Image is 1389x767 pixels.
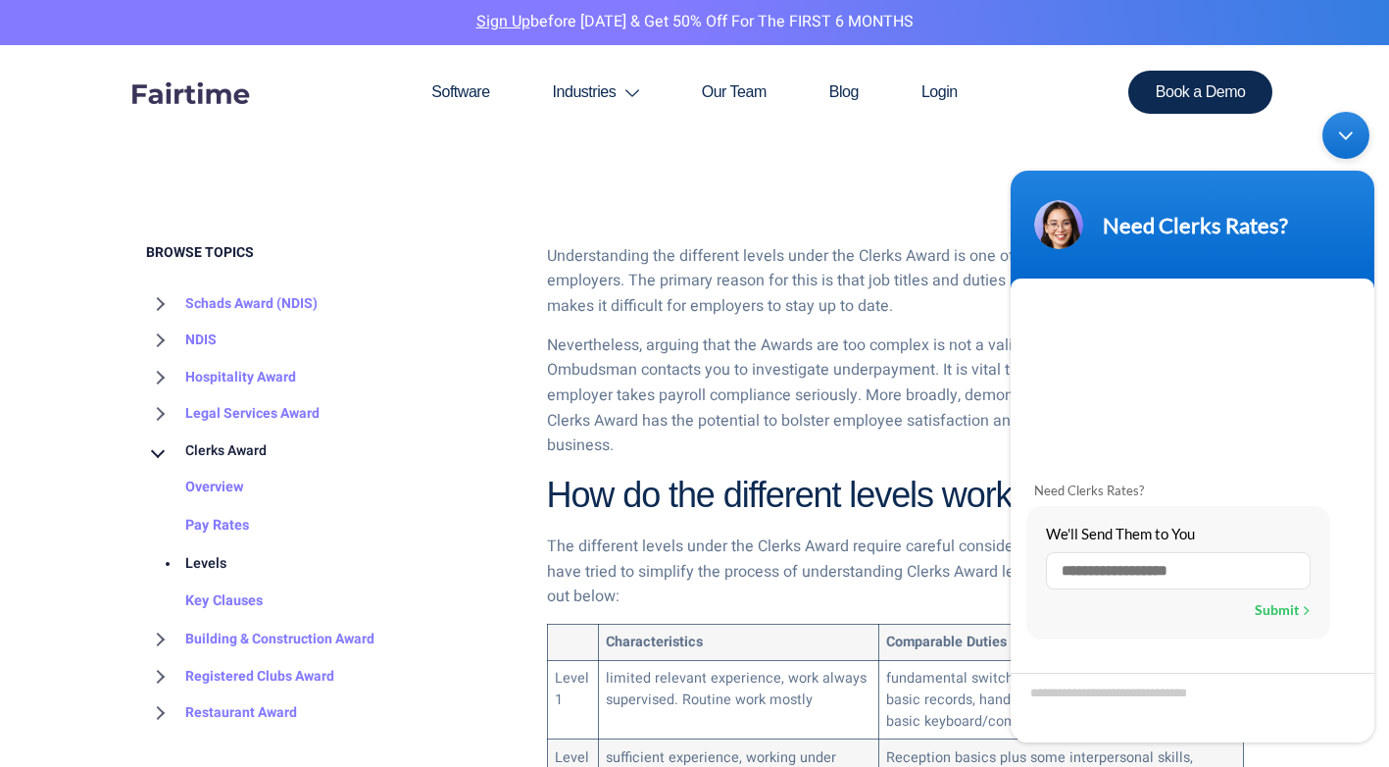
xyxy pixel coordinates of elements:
a: Building & Construction Award [146,621,374,658]
a: Our Team [670,45,798,139]
a: Key Clauses [146,583,263,621]
h2: How do the different levels work? [547,473,1244,519]
strong: Characteristics [606,632,703,652]
a: Overview [146,469,244,507]
a: Industries [521,45,670,139]
a: Registered Clubs Award [146,658,334,695]
a: Blog [798,45,890,139]
a: Login [890,45,989,139]
td: fundamental switchboard/reception, maintaining basic records, handling mail, dealing with account... [878,661,1243,740]
p: Nevertheless, arguing that the Awards are too complex is not a valid defence if the Fair Work Omb... [547,333,1244,459]
a: NDIS [146,322,217,359]
span: Book a Demo [1156,84,1246,100]
strong: Comparable Duties [886,632,1007,652]
p: before [DATE] & Get 50% Off for the FIRST 6 MONTHS [15,10,1374,35]
a: Schads Award (NDIS) [146,285,318,323]
a: Legal Services Award [146,395,320,433]
p: The different levels under the Clerks Award require careful consideration. The team at Fairtime h... [547,535,1244,610]
div: BROWSE TOPICS [146,244,518,732]
a: Clerks Award [146,433,267,470]
a: Sign Up [476,10,530,33]
a: Restaurant Award [146,694,297,732]
td: Level 1 [547,661,598,740]
a: Book a Demo [1128,71,1273,114]
td: limited relevant experience, work always supervised. Routine work mostly [598,661,878,740]
a: Pay Rates [146,507,249,545]
p: Understanding the different levels under the Clerks Award is one of the biggest challenges for em... [547,244,1244,320]
a: Levels [146,545,226,584]
iframe: SalesIQ Chatwindow [1001,102,1384,752]
a: Hospitality Award [146,359,296,396]
a: Software [400,45,521,139]
nav: BROWSE TOPICS [146,285,518,732]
